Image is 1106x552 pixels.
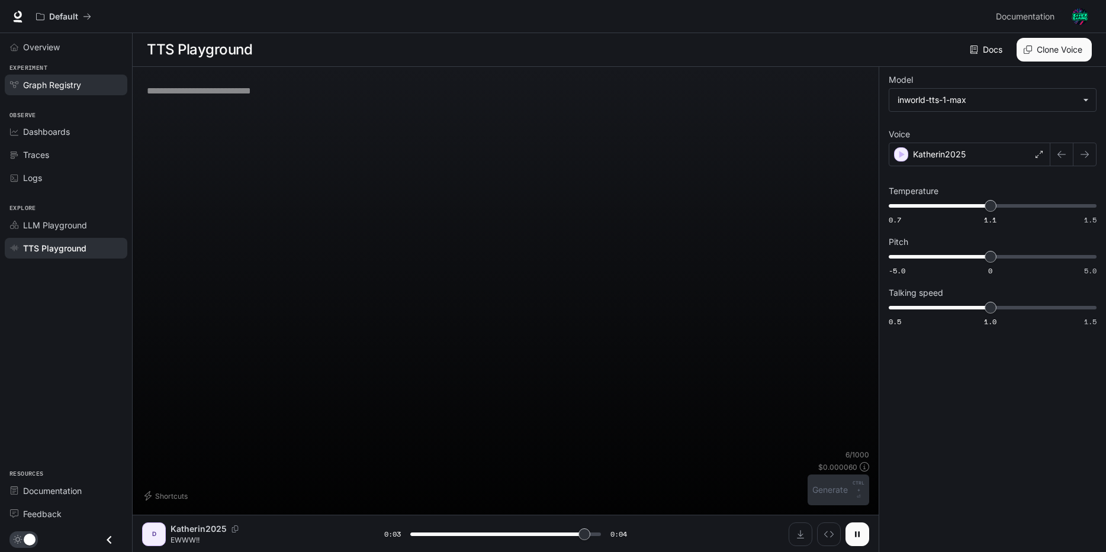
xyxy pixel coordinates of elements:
span: Dashboards [23,125,70,138]
span: Traces [23,149,49,161]
a: Dashboards [5,121,127,142]
p: Temperature [889,187,938,195]
a: Documentation [5,480,127,501]
button: Clone Voice [1017,38,1092,62]
a: Graph Registry [5,75,127,95]
p: Default [49,12,78,22]
span: Overview [23,41,60,53]
a: TTS Playground [5,238,127,259]
span: 1.5 [1084,215,1097,225]
button: User avatar [1068,5,1092,28]
span: TTS Playground [23,242,86,254]
div: inworld-tts-1-max [889,89,1096,111]
a: Feedback [5,503,127,524]
span: 0 [988,266,992,276]
span: Feedback [23,508,62,520]
span: 1.5 [1084,317,1097,327]
span: 1.0 [984,317,996,327]
a: Traces [5,144,127,165]
p: Pitch [889,238,908,246]
p: Katherin2025 [913,149,966,160]
button: Copy Voice ID [227,525,243,532]
a: Overview [5,37,127,57]
button: All workspaces [31,5,97,28]
img: User avatar [1072,8,1088,25]
span: 1.1 [984,215,996,225]
p: 6 / 1000 [845,450,869,460]
span: 0:03 [384,528,401,540]
p: EWWW!! [171,535,356,545]
span: LLM Playground [23,219,87,231]
span: Graph Registry [23,79,81,91]
button: Shortcuts [142,486,192,505]
span: Documentation [996,9,1054,24]
span: 0:04 [610,528,627,540]
span: Documentation [23,485,82,497]
a: LLM Playground [5,215,127,235]
span: Dark mode toggle [24,532,36,545]
span: Logs [23,172,42,184]
p: $ 0.000060 [818,462,857,472]
p: Talking speed [889,289,943,297]
button: Close drawer [96,528,123,552]
span: -5.0 [889,266,905,276]
span: 0.5 [889,317,901,327]
span: 5.0 [1084,266,1097,276]
a: Documentation [991,5,1063,28]
button: Download audio [789,522,812,546]
span: 0.7 [889,215,901,225]
a: Logs [5,167,127,188]
a: Docs [967,38,1007,62]
div: inworld-tts-1-max [898,94,1077,106]
p: Voice [889,130,910,138]
h1: TTS Playground [147,38,252,62]
div: D [144,525,163,544]
p: Model [889,76,913,84]
p: Katherin2025 [171,523,227,535]
button: Inspect [817,522,841,546]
